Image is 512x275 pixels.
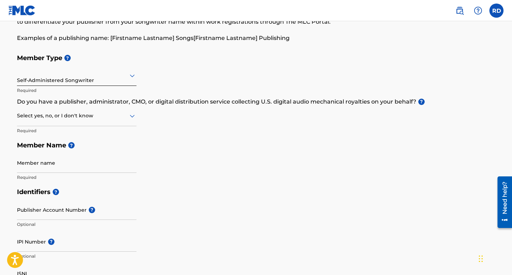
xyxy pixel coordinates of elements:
span: ? [418,99,425,105]
p: Required [17,128,136,134]
p: Required [17,87,136,94]
p: Optional [17,221,136,228]
div: Drag [479,248,483,269]
h5: Member Type [17,51,495,66]
h5: Identifiers [17,185,495,200]
img: MLC Logo [8,5,36,16]
p: Optional [17,253,136,259]
img: search [455,6,464,15]
span: ? [68,142,75,148]
span: ? [48,239,54,245]
p: Required [17,174,136,181]
iframe: Resource Center [492,173,512,232]
h5: Member Name [17,138,495,153]
p: Do you have a publisher, administrator, CMO, or digital distribution service collecting U.S. digi... [17,98,495,106]
span: ? [64,55,71,61]
img: help [474,6,482,15]
iframe: Chat Widget [477,241,512,275]
div: Help [471,4,485,18]
span: ? [89,207,95,213]
span: ? [53,189,59,195]
div: User Menu [489,4,504,18]
p: Examples of a publishing name: [Firstname Lastname] Songs[Firstname Lastname] Publishing [17,34,495,42]
a: Public Search [453,4,467,18]
div: Self-Administered Songwriter [17,67,136,84]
